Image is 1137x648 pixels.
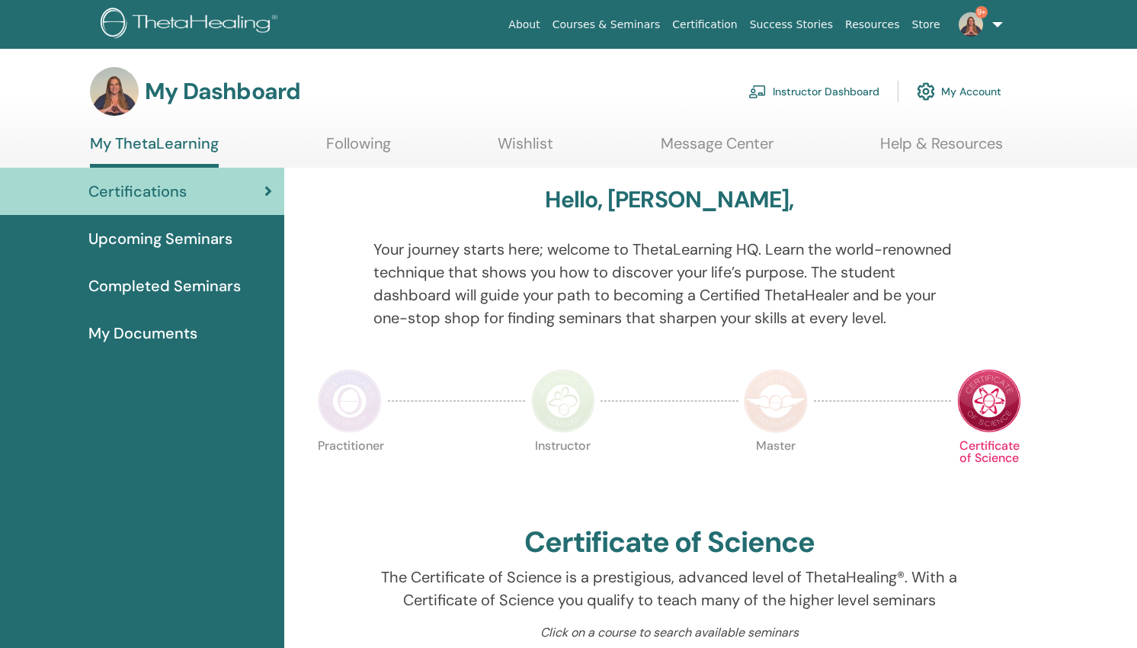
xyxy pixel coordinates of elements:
[88,322,197,345] span: My Documents
[101,8,283,42] img: logo.png
[145,78,300,105] h3: My Dashboard
[524,525,815,560] h2: Certificate of Science
[666,11,743,39] a: Certification
[917,75,1001,108] a: My Account
[373,238,966,329] p: Your journey starts here; welcome to ThetaLearning HQ. Learn the world-renowned technique that sh...
[373,566,966,611] p: The Certificate of Science is a prestigious, advanced level of ThetaHealing®. With a Certificate ...
[959,12,983,37] img: default.jpg
[744,369,808,433] img: Master
[957,440,1021,504] p: Certificate of Science
[326,134,391,164] a: Following
[975,6,988,18] span: 9+
[661,134,773,164] a: Message Center
[88,274,241,297] span: Completed Seminars
[502,11,546,39] a: About
[88,180,187,203] span: Certifications
[917,79,935,104] img: cog.svg
[90,67,139,116] img: default.jpg
[88,227,232,250] span: Upcoming Seminars
[957,369,1021,433] img: Certificate of Science
[839,11,906,39] a: Resources
[744,11,839,39] a: Success Stories
[744,440,808,504] p: Master
[531,369,595,433] img: Instructor
[546,11,667,39] a: Courses & Seminars
[373,624,966,642] p: Click on a course to search available seminars
[90,134,219,168] a: My ThetaLearning
[318,440,382,504] p: Practitioner
[545,186,793,213] h3: Hello, [PERSON_NAME],
[498,134,553,164] a: Wishlist
[318,369,382,433] img: Practitioner
[748,85,767,98] img: chalkboard-teacher.svg
[906,11,946,39] a: Store
[748,75,879,108] a: Instructor Dashboard
[880,134,1003,164] a: Help & Resources
[531,440,595,504] p: Instructor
